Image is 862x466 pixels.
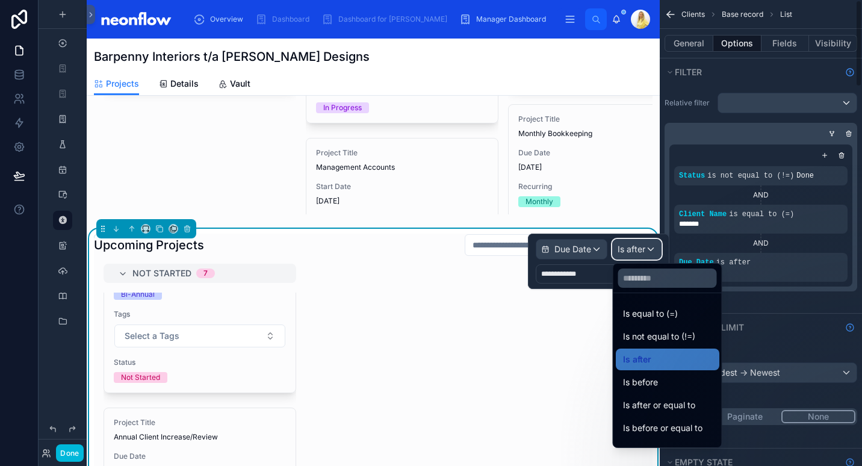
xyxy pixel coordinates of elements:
[675,67,702,77] span: Filter
[114,309,286,319] span: Tags
[114,358,286,367] span: Status
[190,8,252,30] a: Overview
[665,98,713,108] label: Relative filter
[761,35,810,52] button: Fields
[252,8,318,30] a: Dashboard
[132,267,191,279] span: Not Started
[674,238,848,248] div: AND
[674,190,848,200] div: AND
[665,362,857,383] button: Due Date: Oldest -> Newest
[125,330,179,342] span: Select a Tags
[796,172,814,180] span: Done
[679,172,705,180] span: Status
[158,73,199,97] a: Details
[665,64,840,81] button: Filter
[456,8,554,30] a: Manager Dashboard
[94,73,139,96] a: Projects
[114,325,285,347] button: Select Button
[707,172,794,180] span: is not equal to (!=)
[272,14,309,24] span: Dashboard
[621,376,862,460] iframe: Intercom notifications message
[121,372,160,383] div: Not Started
[623,329,695,344] span: Is not equal to (!=)
[230,78,250,90] span: Vault
[121,289,155,300] div: Bi-Annual
[114,418,286,427] span: Project Title
[210,14,243,24] span: Overview
[713,35,761,52] button: Options
[722,10,763,19] span: Base record
[665,35,713,52] button: General
[94,48,370,65] h1: Barpenny Interiors t/a [PERSON_NAME] Designs
[623,375,658,390] span: Is before
[665,363,857,382] div: Due Date: Oldest -> Newest
[203,269,208,278] div: 7
[845,323,855,332] svg: Show help information
[114,452,286,461] span: Due Date
[729,210,794,219] span: is equal to (=)
[780,10,792,19] span: List
[170,78,199,90] span: Details
[809,35,857,52] button: Visibility
[185,6,585,33] div: scrollable content
[679,258,714,267] span: Due Date
[716,258,751,267] span: is after
[679,210,727,219] span: Client Name
[56,444,83,462] button: Done
[681,10,705,19] span: Clients
[338,14,447,24] span: Dashboard for [PERSON_NAME]
[96,10,175,29] img: App logo
[106,78,139,90] span: Projects
[218,73,250,97] a: Vault
[665,319,840,336] button: Sort And Limit
[845,67,855,77] svg: Show help information
[114,432,286,442] span: Annual Client Increase/Review
[623,306,678,321] span: Is equal to (=)
[476,14,546,24] span: Manager Dashboard
[94,237,204,253] h1: Upcoming Projects
[623,352,651,367] span: Is after
[318,8,456,30] a: Dashboard for [PERSON_NAME]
